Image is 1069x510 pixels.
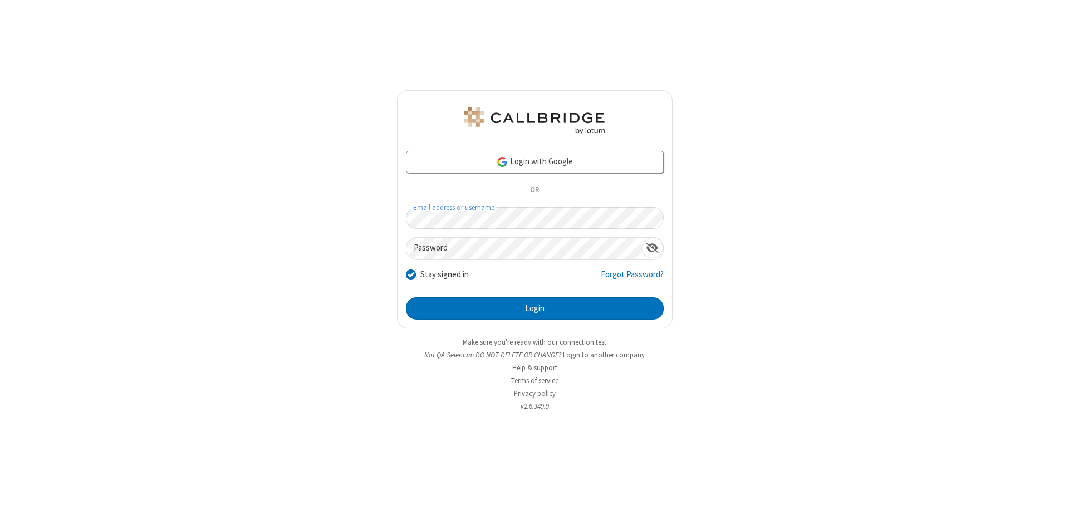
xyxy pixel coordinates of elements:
button: Login to another company [563,350,645,360]
a: Login with Google [406,151,664,173]
a: Forgot Password? [601,268,664,290]
input: Email address or username [406,207,664,229]
a: Terms of service [511,376,558,385]
img: QA Selenium DO NOT DELETE OR CHANGE [462,107,607,134]
a: Privacy policy [514,389,556,398]
a: Make sure you're ready with our connection test [463,337,606,347]
a: Help & support [512,363,557,372]
span: OR [526,183,543,198]
img: google-icon.png [496,156,508,168]
label: Stay signed in [420,268,469,281]
button: Login [406,297,664,320]
li: Not QA Selenium DO NOT DELETE OR CHANGE? [397,350,673,360]
input: Password [406,238,641,259]
li: v2.6.349.9 [397,401,673,411]
div: Show password [641,238,663,258]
